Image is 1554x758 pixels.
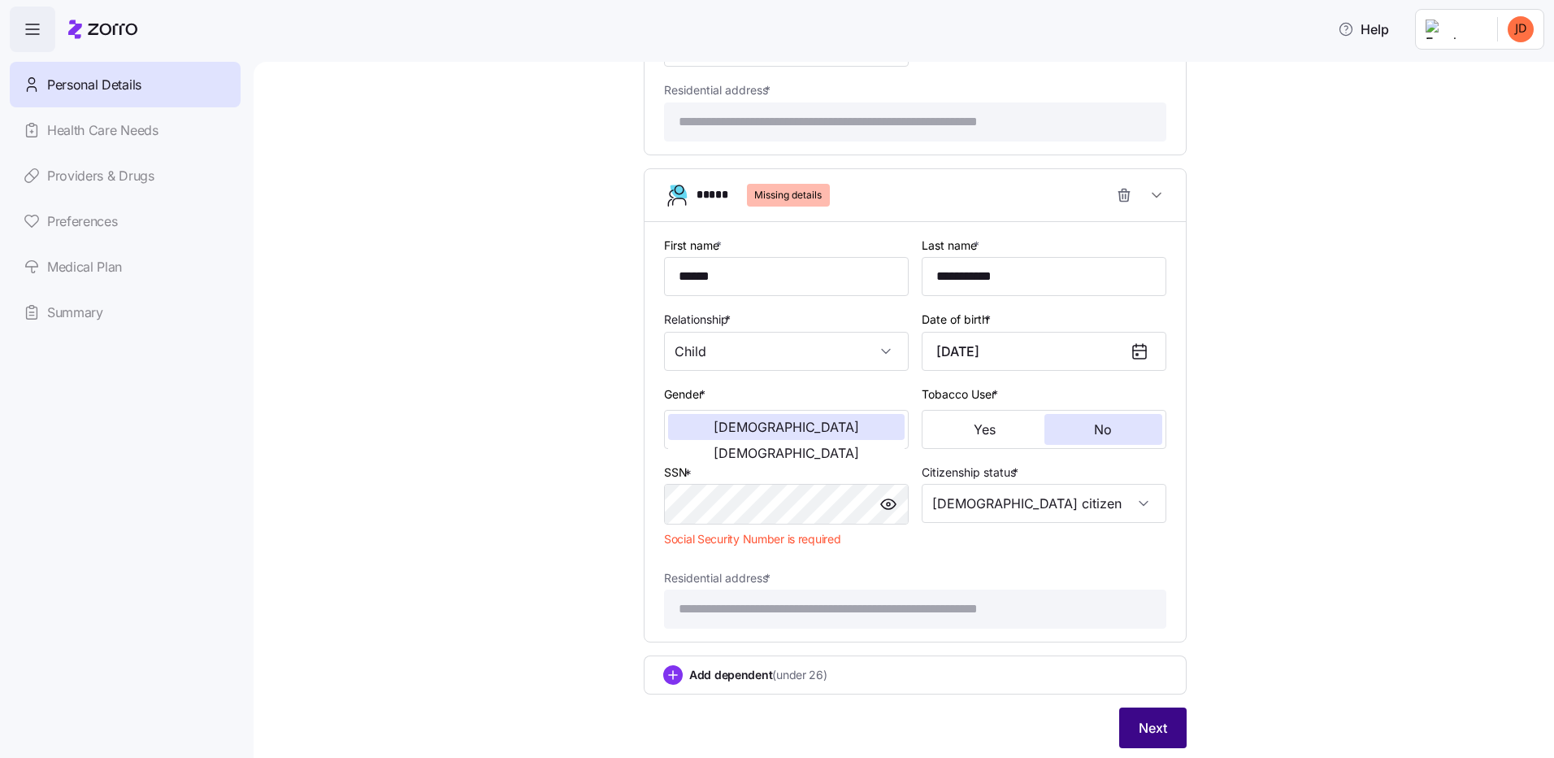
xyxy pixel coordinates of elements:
[664,464,695,481] label: SSN
[922,386,1001,403] label: Tobacco User
[664,237,725,255] label: First name
[1094,423,1112,436] span: No
[714,447,859,460] span: [DEMOGRAPHIC_DATA]
[664,81,774,99] label: Residential address
[1338,20,1389,39] span: Help
[922,311,994,329] label: Date of birth
[974,423,996,436] span: Yes
[754,184,822,207] span: Missing details
[922,332,1166,371] input: MM/DD/YYYY
[664,569,774,587] label: Residential address
[1139,718,1167,738] span: Next
[689,667,827,683] span: Add dependent
[10,62,241,107] a: Personal Details
[922,237,983,255] label: Last name
[663,665,683,685] svg: add icon
[714,420,859,433] span: [DEMOGRAPHIC_DATA]
[664,531,840,547] span: Social Security Number is required
[922,464,1022,481] label: Citizenship status
[1426,20,1484,39] img: Employer logo
[664,311,734,329] label: Relationship
[1325,13,1402,46] button: Help
[1508,16,1534,42] img: 32d88751ac2ee25a5b2757c791d4fa24
[664,332,909,371] input: Select relationship
[664,386,709,403] label: Gender
[922,484,1166,523] input: Select citizenship status
[1119,708,1187,748] button: Next
[772,667,827,683] span: (under 26)
[47,75,141,95] span: Personal Details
